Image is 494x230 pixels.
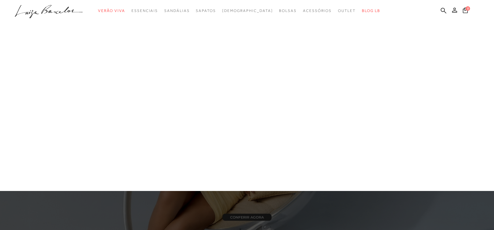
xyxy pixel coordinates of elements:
[164,8,189,13] span: Sandálias
[303,5,332,17] a: categoryNavScreenReaderText
[338,8,356,13] span: Outlet
[222,8,273,13] span: [DEMOGRAPHIC_DATA]
[196,8,216,13] span: Sapatos
[303,8,332,13] span: Acessórios
[461,7,470,15] button: 0
[222,5,273,17] a: noSubCategoriesText
[131,5,158,17] a: categoryNavScreenReaderText
[98,5,125,17] a: categoryNavScreenReaderText
[362,8,380,13] span: BLOG LB
[466,6,470,11] span: 0
[338,5,356,17] a: categoryNavScreenReaderText
[362,5,380,17] a: BLOG LB
[279,8,297,13] span: Bolsas
[196,5,216,17] a: categoryNavScreenReaderText
[98,8,125,13] span: Verão Viva
[279,5,297,17] a: categoryNavScreenReaderText
[131,8,158,13] span: Essenciais
[164,5,189,17] a: categoryNavScreenReaderText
